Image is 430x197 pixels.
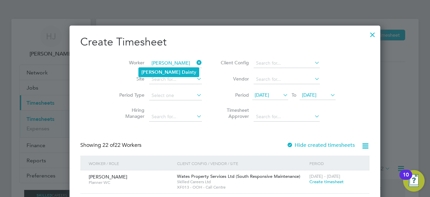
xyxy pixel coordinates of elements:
[80,35,370,49] h2: Create Timesheet
[403,175,409,184] div: 10
[89,174,127,180] span: [PERSON_NAME]
[254,59,320,68] input: Search for...
[302,92,316,98] span: [DATE]
[149,59,202,68] input: Search for...
[254,112,320,122] input: Search for...
[219,76,249,82] label: Vendor
[219,60,249,66] label: Client Config
[254,75,320,84] input: Search for...
[175,156,308,171] div: Client Config / Vendor / Site
[255,92,269,98] span: [DATE]
[309,179,344,185] span: Create timesheet
[309,173,340,179] span: [DATE] - [DATE]
[141,69,180,75] b: [PERSON_NAME]
[89,180,172,185] span: Planner WC
[114,107,144,119] label: Hiring Manager
[149,112,202,122] input: Search for...
[114,76,144,82] label: Site
[149,75,202,84] input: Search for...
[177,179,306,185] span: Skilled Careers Ltd
[219,107,249,119] label: Timesheet Approver
[177,185,306,190] span: XF013 - OOH - Call Centre
[139,68,199,77] li: ty
[403,170,425,192] button: Open Resource Center, 10 new notifications
[102,142,115,149] span: 22 of
[177,173,300,179] span: Wates Property Services Ltd (South Responsive Maintenance)
[219,92,249,98] label: Period
[308,156,363,171] div: Period
[287,142,355,149] label: Hide created timesheets
[102,142,141,149] span: 22 Workers
[149,91,202,100] input: Select one
[290,91,298,99] span: To
[182,69,192,75] b: Dain
[87,156,175,171] div: Worker / Role
[114,60,144,66] label: Worker
[80,142,143,149] div: Showing
[114,92,144,98] label: Period Type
